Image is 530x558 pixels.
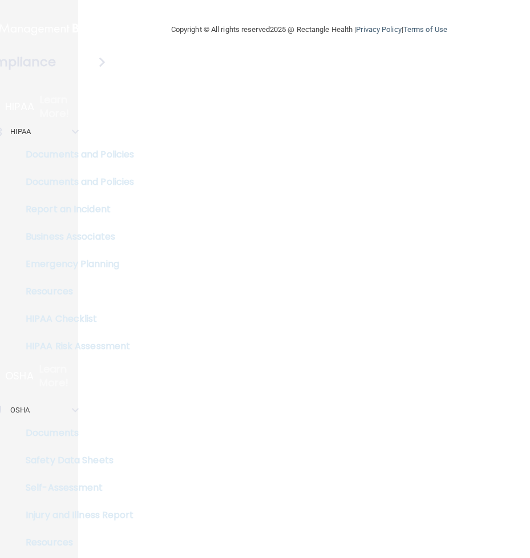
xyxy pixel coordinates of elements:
a: Privacy Policy [356,25,401,34]
p: OSHA [5,369,34,383]
a: Terms of Use [403,25,447,34]
div: Copyright © All rights reserved 2025 @ Rectangle Health | | [101,11,517,48]
p: Learn More! [39,362,79,390]
p: OSHA [10,403,30,417]
p: Learn More! [40,93,79,120]
p: HIPAA [5,100,34,114]
p: HIPAA [10,125,31,139]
